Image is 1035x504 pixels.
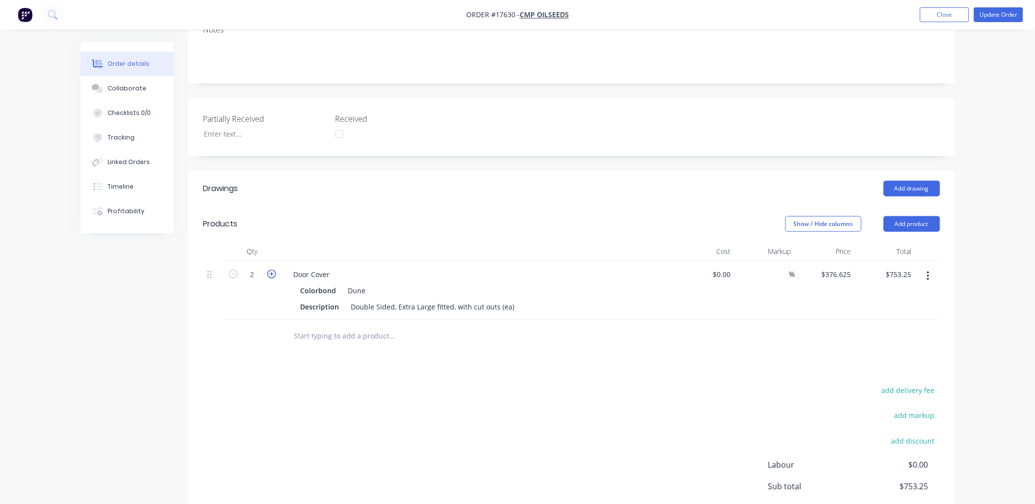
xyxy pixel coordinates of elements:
div: Timeline [108,182,134,191]
span: Labour [768,459,856,471]
div: Checklists 0/0 [108,109,151,117]
button: add markup [890,409,940,422]
label: Partially Received [203,113,326,125]
div: Qty [223,242,282,261]
button: Update Order [974,7,1023,22]
div: Order details [108,59,149,68]
img: Factory [18,7,32,22]
button: Timeline [81,174,174,199]
button: Order details [81,52,174,76]
div: Profitability [108,207,144,216]
div: Cost [675,242,735,261]
span: $753.25 [855,481,928,493]
div: Price [795,242,856,261]
button: Checklists 0/0 [81,101,174,125]
button: Add drawing [884,181,940,196]
div: Products [203,218,238,230]
button: Add product [884,216,940,232]
a: CMP Oilseeds [520,10,569,20]
button: Profitability [81,199,174,224]
div: Door Cover [286,267,338,281]
button: add delivery fee [877,384,940,397]
div: Colorbond [301,283,340,298]
span: Sub total [768,481,856,493]
span: $0.00 [855,459,928,471]
span: Order #17630 - [466,10,520,20]
button: add discount [887,434,940,447]
button: Tracking [81,125,174,150]
div: Linked Orders [108,158,150,167]
button: Show / Hide columns [785,216,862,232]
div: Dune [344,283,366,298]
div: Description [297,300,343,314]
div: Double Sided, Extra Large fitted, with cut outs (ea) [347,300,519,314]
span: % [789,269,795,280]
button: Collaborate [81,76,174,101]
div: Drawings [203,183,238,195]
button: Linked Orders [81,150,174,174]
div: Markup [735,242,795,261]
div: Total [855,242,916,261]
div: Tracking [108,133,135,142]
div: Notes [203,25,940,34]
input: Start typing to add a product... [294,326,490,346]
button: Close [920,7,969,22]
label: Received [336,113,458,125]
div: Collaborate [108,84,146,93]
